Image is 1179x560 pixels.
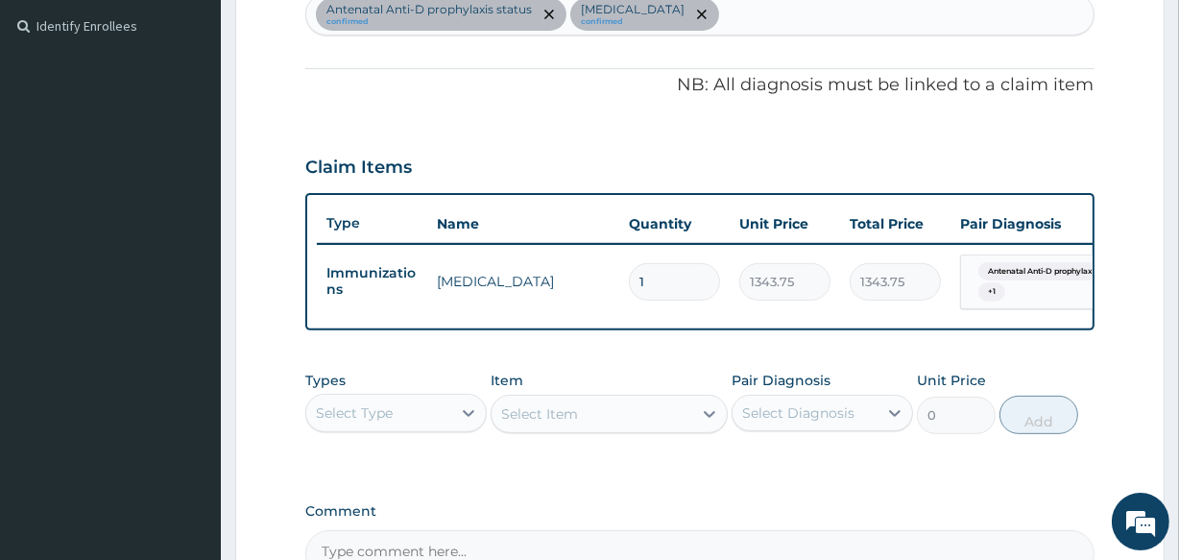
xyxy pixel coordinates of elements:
button: Add [999,396,1078,434]
small: confirmed [326,17,532,27]
th: Name [427,205,619,243]
img: d_794563401_company_1708531726252_794563401 [36,96,78,144]
td: [MEDICAL_DATA] [427,262,619,301]
th: Unit Price [730,205,840,243]
th: Pair Diagnosis [950,205,1162,243]
th: Type [317,206,427,241]
label: Item [491,371,523,390]
div: Select Type [316,403,393,423]
th: Quantity [619,205,730,243]
label: Pair Diagnosis [732,371,830,390]
label: Comment [305,503,1094,520]
div: Chat with us now [100,108,323,133]
span: remove selection option [541,6,558,23]
label: Types [305,373,346,389]
th: Total Price [840,205,950,243]
span: remove selection option [693,6,710,23]
p: [MEDICAL_DATA] [581,2,685,17]
span: + 1 [978,282,1005,302]
h3: Claim Items [305,158,412,179]
small: confirmed [581,17,685,27]
label: Unit Price [917,371,986,390]
div: Minimize live chat window [315,10,361,56]
td: Immunizations [317,256,427,307]
span: Antenatal Anti-D prophylaxis s... [978,262,1119,281]
p: Antenatal Anti-D prophylaxis status [326,2,532,17]
span: We're online! [111,161,265,355]
p: NB: All diagnosis must be linked to a claim item [305,73,1094,98]
textarea: Type your message and hit 'Enter' [10,364,366,431]
div: Select Diagnosis [742,403,854,423]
